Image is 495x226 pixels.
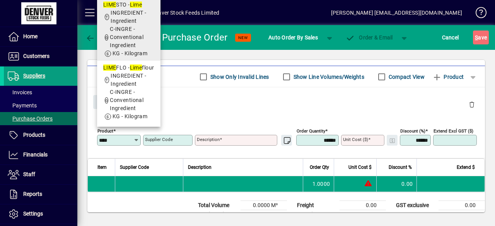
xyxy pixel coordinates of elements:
[303,176,334,192] td: 1.0000
[434,128,473,134] mat-label: Extend excl GST ($)
[77,31,120,44] app-page-header-button: Back
[130,2,142,8] em: Lime
[103,64,154,72] div: FLO - flour
[152,7,220,19] div: Denver Stock Feeds Limited
[8,89,32,95] span: Invoices
[238,35,248,40] span: NEW
[111,10,146,24] span: INGREDIENT - Ingredient
[457,163,475,172] span: Extend $
[111,73,146,87] span: INGREDIENT - Ingredient
[475,31,487,44] span: ave
[4,112,77,125] a: Purchase Orders
[343,137,368,142] mat-label: Unit Cost ($)
[103,65,116,71] em: LIME
[241,201,287,210] td: 0.0000 M³
[126,31,228,44] div: Supplier Purchase Order
[23,73,45,79] span: Suppliers
[376,176,416,192] td: 0.00
[8,116,53,122] span: Purchase Orders
[475,34,478,41] span: S
[4,47,77,66] a: Customers
[4,185,77,204] a: Reports
[130,65,142,71] em: Lime
[440,31,461,44] button: Cancel
[87,87,485,116] div: Product
[340,210,386,219] td: 0.00
[442,31,459,44] span: Cancel
[23,191,42,197] span: Reports
[145,137,173,142] mat-label: Supplier Code
[400,128,425,134] mat-label: Discount (%)
[113,50,148,56] span: KG - Kilogram
[97,128,113,134] mat-label: Product
[392,201,439,210] td: GST exclusive
[348,163,372,172] span: Unit Cost $
[194,210,241,219] td: Total Weight
[463,95,481,114] button: Delete
[23,151,48,158] span: Financials
[241,210,287,219] td: 0.0000 Kg
[387,73,425,81] label: Compact View
[103,2,116,8] em: LIME
[392,210,439,219] td: GST
[23,132,45,138] span: Products
[23,33,38,39] span: Home
[4,99,77,112] a: Payments
[110,26,143,48] span: C-INGRE - Conventional Ingredient
[389,163,412,172] span: Discount %
[4,126,77,145] a: Products
[97,163,107,172] span: Item
[4,145,77,165] a: Financials
[197,137,220,142] mat-label: Description
[4,204,77,224] a: Settings
[297,128,325,134] mat-label: Order Quantity
[93,95,119,109] button: Close
[268,31,318,44] span: Auto Order By Sales
[439,201,485,210] td: 0.00
[110,89,143,111] span: C-INGRE - Conventional Ingredient
[85,34,111,41] span: Back
[4,165,77,184] a: Staff
[97,61,160,124] mat-option: LIMEFLO - Limeflour
[4,27,77,46] a: Home
[23,53,49,59] span: Customers
[209,73,269,81] label: Show Only Invalid Lines
[292,73,364,81] label: Show Line Volumes/Weights
[331,7,462,19] div: [PERSON_NAME] [EMAIL_ADDRESS][DOMAIN_NAME]
[293,201,340,210] td: Freight
[470,2,485,27] a: Knowledge Base
[120,163,149,172] span: Supplier Code
[473,31,489,44] button: Save
[8,102,37,109] span: Payments
[194,201,241,210] td: Total Volume
[103,1,154,9] div: STO -
[113,113,148,119] span: KG - Kilogram
[188,163,212,172] span: Description
[84,31,113,44] button: Back
[310,163,329,172] span: Order Qty
[91,98,121,105] app-page-header-button: Close
[96,96,116,109] span: Close
[4,86,77,99] a: Invoices
[342,31,397,44] button: Order & Email
[340,201,386,210] td: 0.00
[439,210,485,219] td: 0.00
[463,101,481,108] app-page-header-button: Delete
[293,210,340,219] td: Rounding
[23,211,43,217] span: Settings
[265,31,322,44] button: Auto Order By Sales
[23,171,35,177] span: Staff
[346,34,393,41] span: Order & Email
